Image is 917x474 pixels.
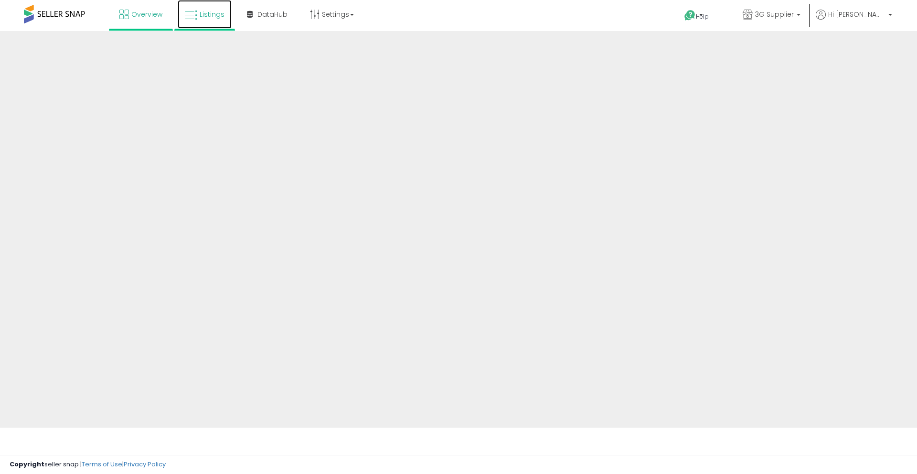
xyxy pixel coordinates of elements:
span: 3G Supplier [755,10,794,19]
span: DataHub [257,10,288,19]
i: Get Help [684,10,696,22]
span: Listings [200,10,224,19]
span: Help [696,12,709,21]
span: Overview [131,10,162,19]
a: Hi [PERSON_NAME] [816,10,892,31]
span: Hi [PERSON_NAME] [828,10,885,19]
a: Help [677,2,727,31]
